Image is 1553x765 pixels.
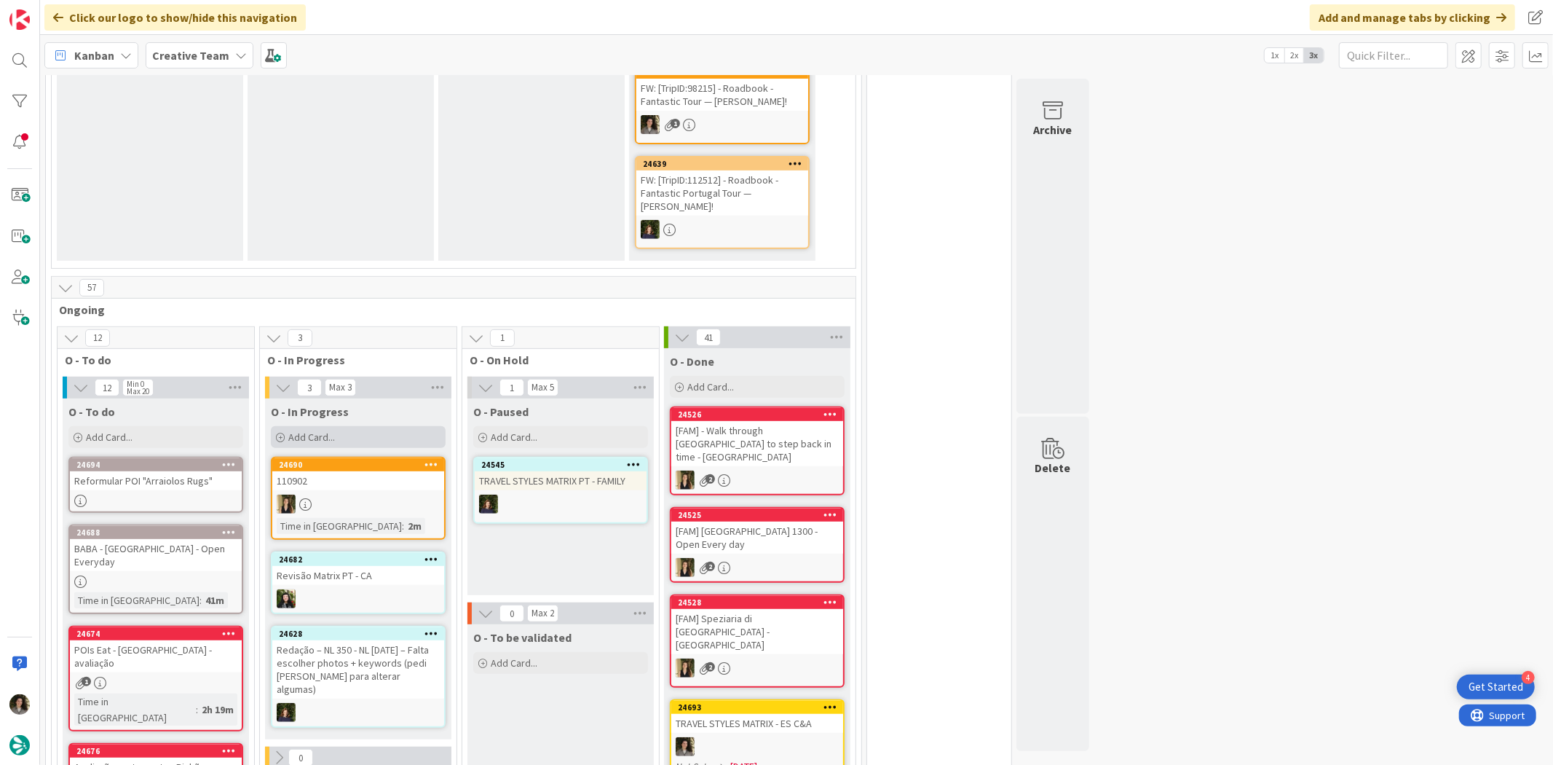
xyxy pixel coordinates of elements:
div: 24682 [272,553,444,566]
div: 24526 [671,408,843,421]
div: FW: [TripID:98215] - Roadbook - Fantastic Tour — [PERSON_NAME]! [636,79,808,111]
span: 1 [490,329,515,347]
span: 0 [499,605,524,622]
div: Archive [1034,121,1072,138]
div: Max 5 [532,384,554,391]
div: 24528 [671,596,843,609]
div: 24628Redação – NL 350 - NL [DATE] – Falta escolher photos + keywords (pedi [PERSON_NAME] para alt... [272,627,444,699]
div: 24526[FAM] - Walk through [GEOGRAPHIC_DATA] to step back in time - [GEOGRAPHIC_DATA] [671,408,843,466]
div: 24694 [76,460,242,470]
div: MC [636,220,808,239]
div: BC [272,589,444,608]
span: 2x [1284,48,1304,63]
div: 41m [202,592,228,608]
span: Add Card... [491,431,537,444]
div: POIs Eat - [GEOGRAPHIC_DATA] - avaliação [70,640,242,672]
span: O - To be validated [473,630,572,645]
div: 24674 [76,629,242,639]
img: MS [641,115,660,134]
div: 24688 [70,526,242,539]
div: MS [636,115,808,134]
span: 12 [85,329,110,347]
div: SP [671,471,843,490]
div: 24693TRAVEL STYLES MATRIX - ES C&A [671,701,843,733]
span: O - In Progress [271,404,349,419]
div: Reformular POI "Arraiolos Rugs" [70,471,242,490]
div: 24674 [70,627,242,640]
div: 24545 [481,460,647,470]
div: 24528 [678,597,843,608]
div: 24688BABA - [GEOGRAPHIC_DATA] - Open Everyday [70,526,242,571]
div: MC [475,495,647,514]
span: 1 [82,677,91,686]
img: MS [9,694,30,715]
div: Redação – NL 350 - NL [DATE] – Falta escolher photos + keywords (pedi [PERSON_NAME] para alterar ... [272,640,444,699]
div: SP [671,659,843,678]
span: O - In Progress [267,353,438,367]
span: 57 [79,279,104,297]
span: 2 [706,474,715,484]
div: [FAM] Speziaria di [GEOGRAPHIC_DATA] - [GEOGRAPHIC_DATA] [671,609,843,654]
div: 2m [404,518,425,534]
div: 110902 [272,471,444,490]
div: 4 [1522,671,1535,684]
img: MC [641,220,660,239]
div: 24638FW: [TripID:98215] - Roadbook - Fantastic Tour — [PERSON_NAME]! [636,66,808,111]
div: Click our logo to show/hide this navigation [44,4,306,31]
img: Visit kanbanzone.com [9,9,30,30]
span: : [199,592,202,608]
span: O - On Hold [470,353,641,367]
div: 24674POIs Eat - [GEOGRAPHIC_DATA] - avaliação [70,627,242,672]
div: 24628 [279,629,444,639]
div: Min 0 [127,380,144,388]
span: 3 [288,329,312,347]
img: SP [676,558,695,577]
img: avatar [9,735,30,756]
img: MS [676,737,695,756]
div: 24526 [678,409,843,420]
img: SP [277,495,296,514]
div: Time in [GEOGRAPHIC_DATA] [277,518,402,534]
div: SP [272,495,444,514]
div: 24545TRAVEL STYLES MATRIX PT - FAMILY [475,458,647,490]
div: Delete [1035,459,1071,476]
div: 24525[FAM] [GEOGRAPHIC_DATA] 1300 - Open Every day [671,509,843,554]
div: MC [272,703,444,722]
span: 3x [1304,48,1324,63]
div: 24525 [671,509,843,522]
div: Add and manage tabs by clicking [1310,4,1515,31]
span: 1x [1265,48,1284,63]
span: Add Card... [288,431,335,444]
span: : [196,702,198,718]
span: 3 [297,379,322,396]
span: Support [31,2,66,20]
span: Add Card... [86,431,133,444]
span: O - Paused [473,404,529,419]
div: 24676 [70,745,242,758]
span: Add Card... [687,380,734,393]
span: O - Done [670,354,714,369]
div: Max 2 [532,610,554,617]
span: Ongoing [59,302,837,317]
div: Max 20 [127,388,149,395]
span: O - To do [68,404,115,419]
div: MS [671,737,843,756]
div: [FAM] - Walk through [GEOGRAPHIC_DATA] to step back in time - [GEOGRAPHIC_DATA] [671,421,843,466]
img: MC [277,703,296,722]
div: 2h 19m [198,702,237,718]
img: SP [676,659,695,678]
span: Add Card... [491,656,537,670]
div: 24682 [279,554,444,565]
div: Time in [GEOGRAPHIC_DATA] [74,592,199,608]
div: TRAVEL STYLES MATRIX - ES C&A [671,714,843,733]
input: Quick Filter... [1339,42,1448,68]
div: 24525 [678,510,843,520]
img: MC [479,495,498,514]
span: O - To do [65,353,236,367]
div: 24628 [272,627,444,640]
div: 24690 [279,460,444,470]
b: Creative Team [152,48,229,63]
div: Time in [GEOGRAPHIC_DATA] [74,694,196,726]
div: 24676 [76,746,242,756]
img: BC [277,589,296,608]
